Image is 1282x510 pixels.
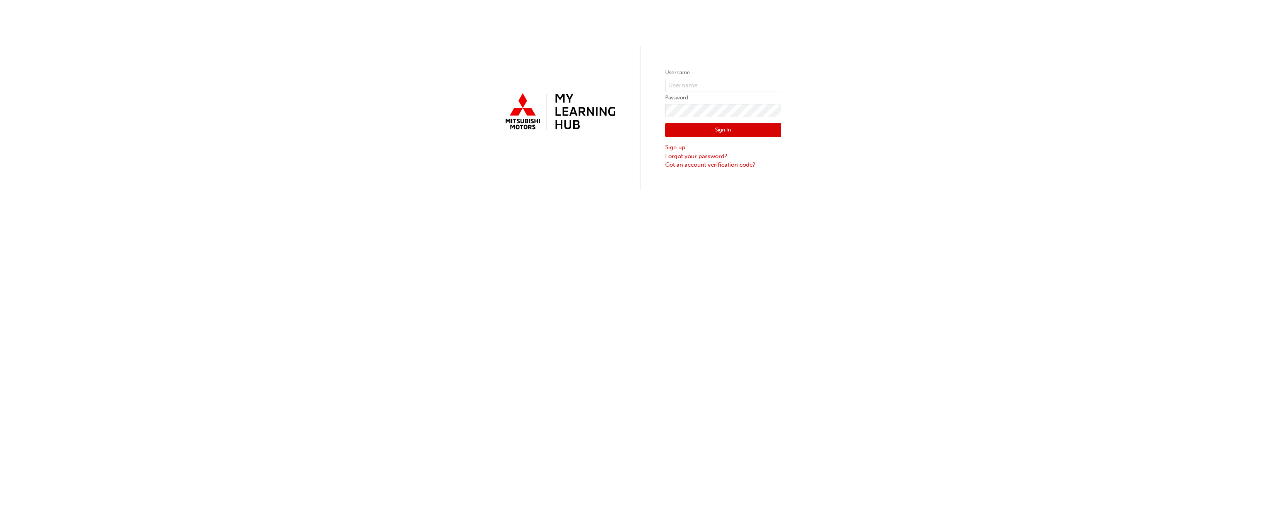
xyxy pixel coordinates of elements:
a: Got an account verification code? [665,160,781,169]
img: mmal [501,90,617,134]
label: Password [665,93,781,102]
a: Sign up [665,143,781,152]
label: Username [665,68,781,77]
input: Username [665,79,781,92]
button: Sign In [665,123,781,138]
a: Forgot your password? [665,152,781,161]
